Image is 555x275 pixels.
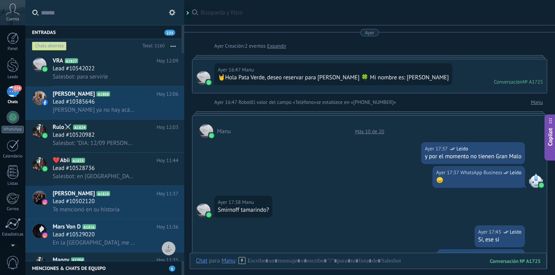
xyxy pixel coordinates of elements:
a: Expandir [267,42,286,50]
a: avatariconMars Von DA1826Hoy 11:36Lead #10529020En la [GEOGRAPHIC_DATA], me gustaría que fuera en... [25,219,184,252]
span: VRA [53,57,63,65]
img: icon [42,66,48,72]
span: Manu [242,198,254,206]
span: Hoy 12:06 [157,90,178,98]
div: 🤘Hola Pata Verde, deseo reservar para [PERSON_NAME] 🍀 Mi nombre es: [PERSON_NAME] [218,74,449,82]
span: 2 eventos [245,42,265,50]
img: waba.svg [209,133,214,138]
span: Salesbot: para servirle [53,73,108,80]
span: El valor del campo «Teléfono» [251,98,316,106]
img: icon [42,232,48,238]
span: Robot [238,99,251,105]
div: Más 10 de 20 [351,128,388,135]
div: 1725 [490,258,541,264]
span: 1 [169,266,175,271]
div: Mostrar [183,7,191,19]
span: Manu [242,66,254,74]
span: para [209,257,220,265]
div: Ayer 16:47 [218,66,242,74]
span: A1826 [82,224,96,229]
img: waba.svg [206,212,212,218]
div: Sí, ese sí [478,236,521,244]
span: A1825 [71,158,85,163]
span: Salesbot: en [GEOGRAPHIC_DATA] tenemos varias sucursales, no se cual le interese [53,173,135,180]
div: Ayer 17:43 [478,228,502,236]
span: En la [GEOGRAPHIC_DATA], me gustaría que fuera en el nuevo de Av. [GEOGRAPHIC_DATA] [53,239,135,246]
img: waba.svg [539,182,544,188]
div: Correo [2,207,24,212]
div: 😞 [436,177,521,184]
div: Ayer 17:37 [425,145,449,153]
div: Ayer 17:38 [218,198,242,206]
a: avatariconRulo⚔️A1824Hoy 12:03Lead #10520982Salesbot: "DIA: 12/09 PERSONAS: 6 px HORA: 10:00 pm A... [25,120,184,152]
div: Ayer 16:47 [214,98,238,106]
div: Panel [2,46,24,52]
a: Manu [531,98,543,106]
a: avataricon[PERSON_NAME]A1820Hoy 11:37Lead #10502120Te mencionó en su historia [25,186,184,219]
span: A1784 [71,257,85,262]
span: Maggy [53,256,69,264]
span: Hoy 11:36 [157,223,178,231]
div: Conversación [494,79,523,85]
span: Lead #10542022 [53,65,95,73]
div: Ayer 17:37 [436,169,460,177]
div: Ayer [214,42,225,50]
span: A1820 [96,191,110,196]
div: Entradas [25,25,181,39]
span: Lead #10502120 [53,198,95,205]
span: Manu [196,204,210,218]
div: Total: 1160 [139,42,165,50]
span: A1827 [65,58,78,63]
span: Manu [196,71,210,85]
div: Ayer [365,29,374,36]
a: avataricon[PERSON_NAME]A1808Hoy 12:06Lead #10385646[PERSON_NAME] ya no hay acá según yo jaja pero... [25,86,184,119]
span: 224 [12,85,21,91]
div: [DATE] 17:44 [441,252,470,260]
div: WhatsApp [2,126,24,133]
div: Estadísticas [2,232,24,237]
a: avataricon❤️AbiiA1825Hoy 11:44Lead #10528736Salesbot: en [GEOGRAPHIC_DATA] tenemos varias sucursa... [25,153,184,186]
span: Lead #10528736 [53,164,95,172]
a: avatariconVRAA1827Hoy 12:09Lead #10542022Salesbot: para servirle [25,53,184,86]
img: icon [42,133,48,138]
span: Hoy 11:37 [157,190,178,198]
img: waba.svg [206,80,212,85]
span: Hoy 12:09 [157,57,178,65]
div: Menciones & Chats de equipo [25,261,181,275]
div: Manu [221,257,235,264]
span: Leído [456,145,468,153]
span: Hoy 11:35 [157,256,178,264]
div: y por el momento no tienen Gran Malo [425,153,521,161]
img: icon [42,166,48,171]
span: Hoy 11:44 [157,157,178,164]
span: [PERSON_NAME] [53,190,95,198]
div: Creación: [214,42,286,50]
span: [PERSON_NAME] [53,90,95,98]
span: Manu [217,128,231,135]
span: [PERSON_NAME] ya no hay acá según yo jaja pero no hay pedo vamos a otro lado por un litro de chev... [53,106,135,114]
span: 223 [164,30,175,36]
span: Copilot [546,128,554,146]
span: Lead #10385646 [53,98,95,106]
span: Salesbot: "DIA: 12/09 PERSONAS: 6 px HORA: 10:00 pm A NOMBRE DE: [PERSON_NAME] CONTACTO: [PHONE_N... [53,139,135,147]
div: Leads [2,75,24,80]
div: № A1725 [523,79,543,85]
div: Calendario [2,154,24,159]
img: icon [42,199,48,205]
span: Leído [510,228,521,236]
span: Mars Von D [53,223,81,231]
span: ❤️Abii [53,157,70,164]
div: Smirnoff tamarindo? [218,206,269,214]
span: WhatsApp Business [529,174,543,188]
span: A1824 [73,125,87,130]
span: Te mencionó en su historia [53,206,119,213]
span: Hoy 12:03 [157,123,178,131]
img: icon [42,100,48,105]
span: Lead #10520982 [53,131,95,139]
span: Lead #10529020 [53,231,95,239]
span: Manu [199,124,213,138]
button: Más [165,39,181,53]
div: Listas [2,181,24,186]
span: A1808 [96,91,110,96]
span: Leído [477,252,489,260]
